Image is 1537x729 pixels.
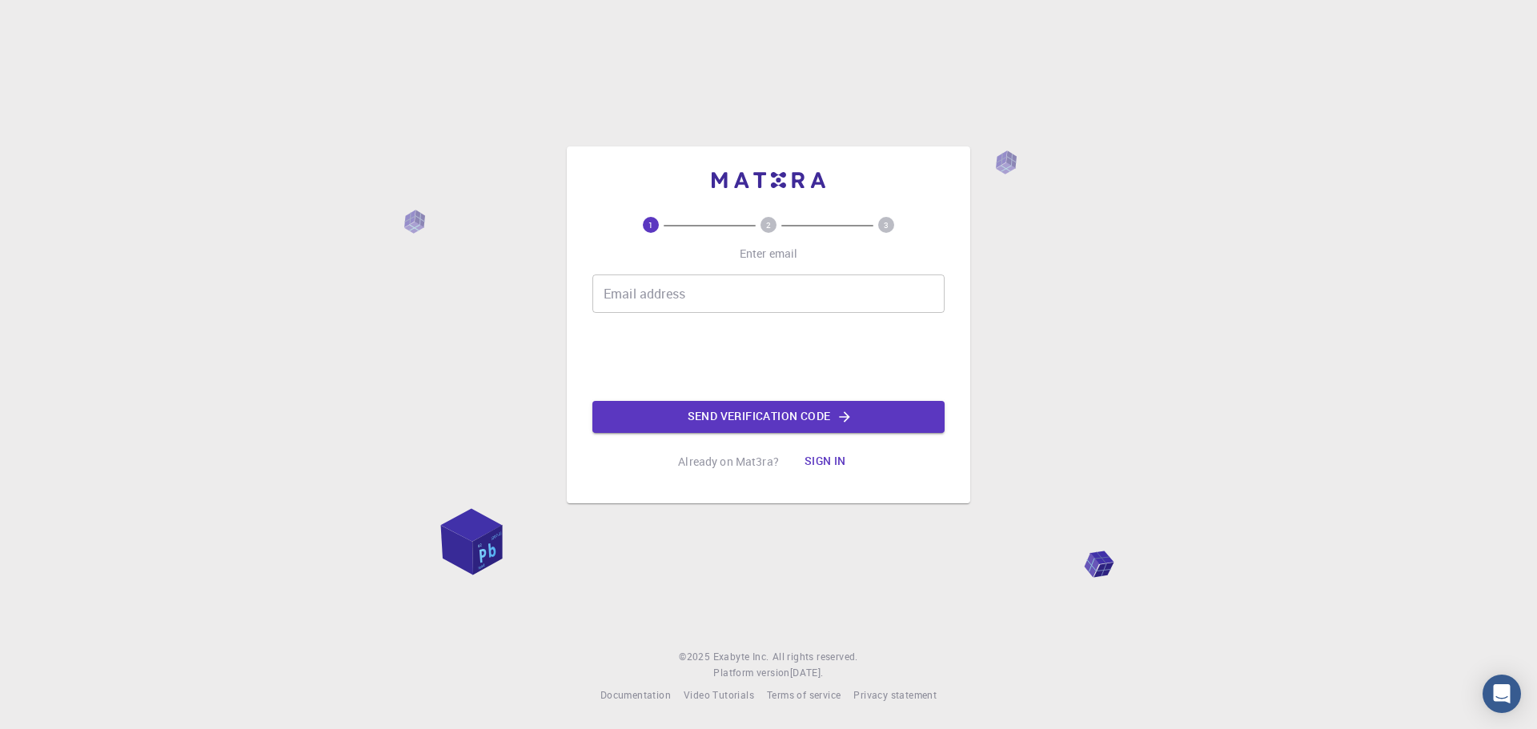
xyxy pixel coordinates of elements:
p: Already on Mat3ra? [678,454,779,470]
a: [DATE]. [790,665,824,681]
span: Privacy statement [853,688,937,701]
span: All rights reserved. [773,649,858,665]
span: Terms of service [767,688,841,701]
p: Enter email [740,246,798,262]
text: 2 [766,219,771,230]
button: Send verification code [592,401,945,433]
span: Platform version [713,665,789,681]
a: Terms of service [767,687,841,703]
button: Sign in [792,446,859,478]
span: © 2025 [679,649,712,665]
span: Exabyte Inc. [713,650,769,663]
span: [DATE] . [790,666,824,679]
a: Exabyte Inc. [713,649,769,665]
text: 1 [648,219,653,230]
a: Privacy statement [853,687,937,703]
text: 3 [884,219,889,230]
div: Open Intercom Messenger [1483,675,1521,713]
a: Documentation [600,687,671,703]
span: Video Tutorials [684,688,754,701]
a: Video Tutorials [684,687,754,703]
span: Documentation [600,688,671,701]
iframe: reCAPTCHA [647,326,890,388]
